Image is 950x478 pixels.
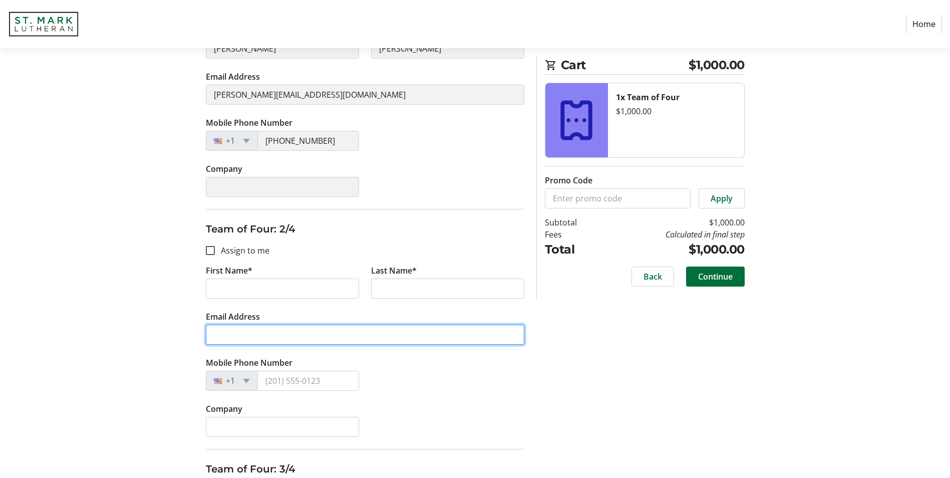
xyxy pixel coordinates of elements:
div: $1,000.00 [616,105,736,117]
td: Total [545,241,602,259]
button: Back [631,267,674,287]
td: $1,000.00 [602,216,745,228]
h3: Team of Four: 3/4 [206,461,524,476]
label: Mobile Phone Number [206,117,292,129]
label: Email Address [206,311,260,323]
button: Apply [699,188,745,208]
input: (201) 555-0123 [257,131,359,151]
h3: Team of Four: 2/4 [206,221,524,236]
label: Assign to me [215,245,269,257]
td: Fees [545,228,602,241]
span: Back [644,271,662,283]
input: Enter promo code [545,188,691,208]
label: Company [206,403,242,415]
label: Last Name* [371,265,417,277]
td: Calculated in final step [602,228,745,241]
td: $1,000.00 [602,241,745,259]
span: $1,000.00 [689,56,745,74]
img: St. Mark Lutheran School's Logo [8,4,79,44]
strong: 1x Team of Four [616,92,680,103]
label: Promo Code [545,174,592,186]
button: Continue [686,267,745,287]
span: Continue [698,271,733,283]
label: Email Address [206,71,260,83]
input: (201) 555-0123 [257,371,359,391]
td: Subtotal [545,216,602,228]
label: First Name* [206,265,252,277]
span: Apply [711,192,733,204]
span: Cart [561,56,689,74]
label: Mobile Phone Number [206,357,292,369]
label: Company [206,163,242,175]
a: Home [906,15,942,34]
